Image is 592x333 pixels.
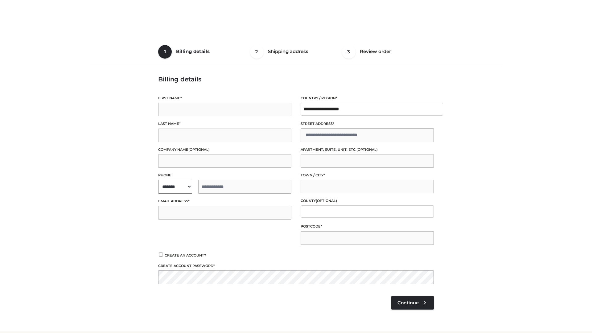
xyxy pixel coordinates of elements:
span: Billing details [176,48,210,54]
label: Last name [158,121,291,127]
label: Phone [158,172,291,178]
a: Continue [391,296,434,310]
span: 3 [342,45,356,59]
span: (optional) [356,147,378,152]
label: Street address [301,121,434,127]
label: Postcode [301,224,434,229]
span: (optional) [188,147,210,152]
span: (optional) [316,199,337,203]
label: Create account password [158,263,434,269]
span: Review order [360,48,391,54]
span: 2 [250,45,264,59]
span: 1 [158,45,172,59]
span: Create an account? [165,253,206,257]
label: Country / Region [301,95,434,101]
label: Email address [158,198,291,204]
label: First name [158,95,291,101]
h3: Billing details [158,76,434,83]
label: County [301,198,434,204]
label: Company name [158,147,291,153]
label: Town / City [301,172,434,178]
span: Continue [397,300,419,306]
label: Apartment, suite, unit, etc. [301,147,434,153]
input: Create an account? [158,253,164,257]
span: Shipping address [268,48,308,54]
